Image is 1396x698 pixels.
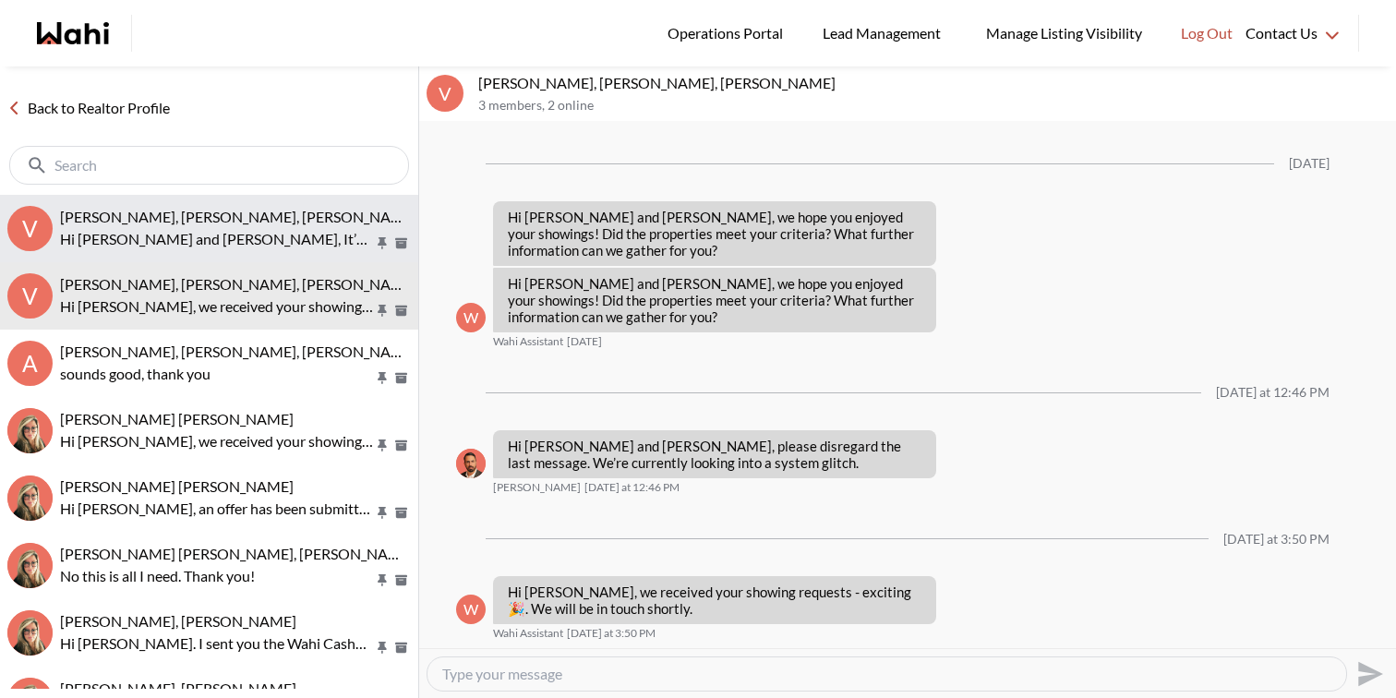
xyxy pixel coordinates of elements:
p: Hi [PERSON_NAME]. I sent you the Wahi Cashback Form to sign and if you could send me a VOID chequ... [60,632,374,655]
span: [PERSON_NAME], [PERSON_NAME] [60,612,296,630]
div: W [456,303,486,332]
p: [PERSON_NAME], [PERSON_NAME], [PERSON_NAME] [478,74,1389,92]
div: W [456,595,486,624]
p: Hi [PERSON_NAME] and [PERSON_NAME], we hope you enjoyed your showings! Did the properties meet yo... [508,209,921,259]
p: Hi [PERSON_NAME] and [PERSON_NAME], we hope you enjoyed your showings! Did the properties meet yo... [508,275,921,325]
button: Send [1347,653,1389,694]
button: Pin [374,438,391,453]
p: Hi [PERSON_NAME], an offer has been submitted for [STREET_ADDRESS]. If you’re still interested in... [60,498,374,520]
button: Pin [374,640,391,656]
button: Pin [374,235,391,251]
img: A [7,408,53,453]
img: A [7,475,53,521]
span: Log Out [1181,21,1233,45]
div: [DATE] at 3:50 PM [1223,532,1330,548]
div: V [427,75,463,112]
button: Pin [374,505,391,521]
button: Archive [391,505,411,521]
button: Archive [391,572,411,588]
button: Archive [391,438,411,453]
span: [PERSON_NAME] [PERSON_NAME] [60,477,294,495]
button: Archive [391,303,411,319]
img: J [7,543,53,588]
div: Arek Klauza, Barbara [7,408,53,453]
button: Archive [391,235,411,251]
input: Search [54,156,367,174]
button: Pin [374,572,391,588]
span: [PERSON_NAME], [PERSON_NAME] [60,680,296,697]
div: V [7,273,53,319]
span: Operations Portal [668,21,789,45]
span: [PERSON_NAME] [PERSON_NAME] [60,410,294,427]
div: Behnam Fazili [456,449,486,478]
span: Manage Listing Visibility [981,21,1148,45]
time: 2025-09-13T16:46:31.259Z [584,480,680,495]
button: Archive [391,370,411,386]
a: Wahi homepage [37,22,109,44]
button: Pin [374,303,391,319]
div: A [7,341,53,386]
p: Hi [PERSON_NAME], we received your showing requests - exciting . We will be in touch shortly. [508,584,921,617]
span: [PERSON_NAME] [PERSON_NAME], [PERSON_NAME] [60,545,415,562]
span: [PERSON_NAME], [PERSON_NAME], [PERSON_NAME] [60,343,417,360]
div: [DATE] at 12:46 PM [1216,385,1330,401]
img: D [7,610,53,656]
time: 2025-09-09T13:00:06.138Z [567,334,602,349]
div: V [7,206,53,251]
textarea: Type your message [442,665,1331,683]
p: sounds good, thank you [60,363,374,385]
p: Hi [PERSON_NAME] and [PERSON_NAME], please disregard the last message. We’re currently looking in... [508,438,921,471]
button: Pin [374,370,391,386]
span: [PERSON_NAME], [PERSON_NAME], [PERSON_NAME], [PERSON_NAME] [60,208,538,225]
img: B [456,449,486,478]
div: Abdul Nafi Sarwari, Barbara [7,475,53,521]
time: 2025-09-17T19:50:03.709Z [567,626,656,641]
button: Archive [391,640,411,656]
span: Lead Management [823,21,947,45]
p: Hi [PERSON_NAME] and [PERSON_NAME], It’s Ewelina, I will assist you both with the showings [DATE]... [60,228,374,250]
div: David Rodriguez, Barbara [7,610,53,656]
span: Wahi Assistant [493,626,563,641]
p: No this is all I need. Thank you! [60,565,374,587]
p: Hi [PERSON_NAME], we received your showing requests - exciting 🎉 . We will be in touch shortly. [60,430,374,452]
div: Jeremy Tod, Barbara [7,543,53,588]
span: 🎉 [508,600,525,617]
p: 3 members , 2 online [478,98,1389,114]
p: Hi [PERSON_NAME], we received your showing requests - exciting 🎉 . We will be in touch shortly. [60,295,374,318]
span: Wahi Assistant [493,334,563,349]
span: [PERSON_NAME] [493,480,581,495]
span: [PERSON_NAME], [PERSON_NAME], [PERSON_NAME] [60,275,417,293]
div: [DATE] [1289,156,1330,172]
